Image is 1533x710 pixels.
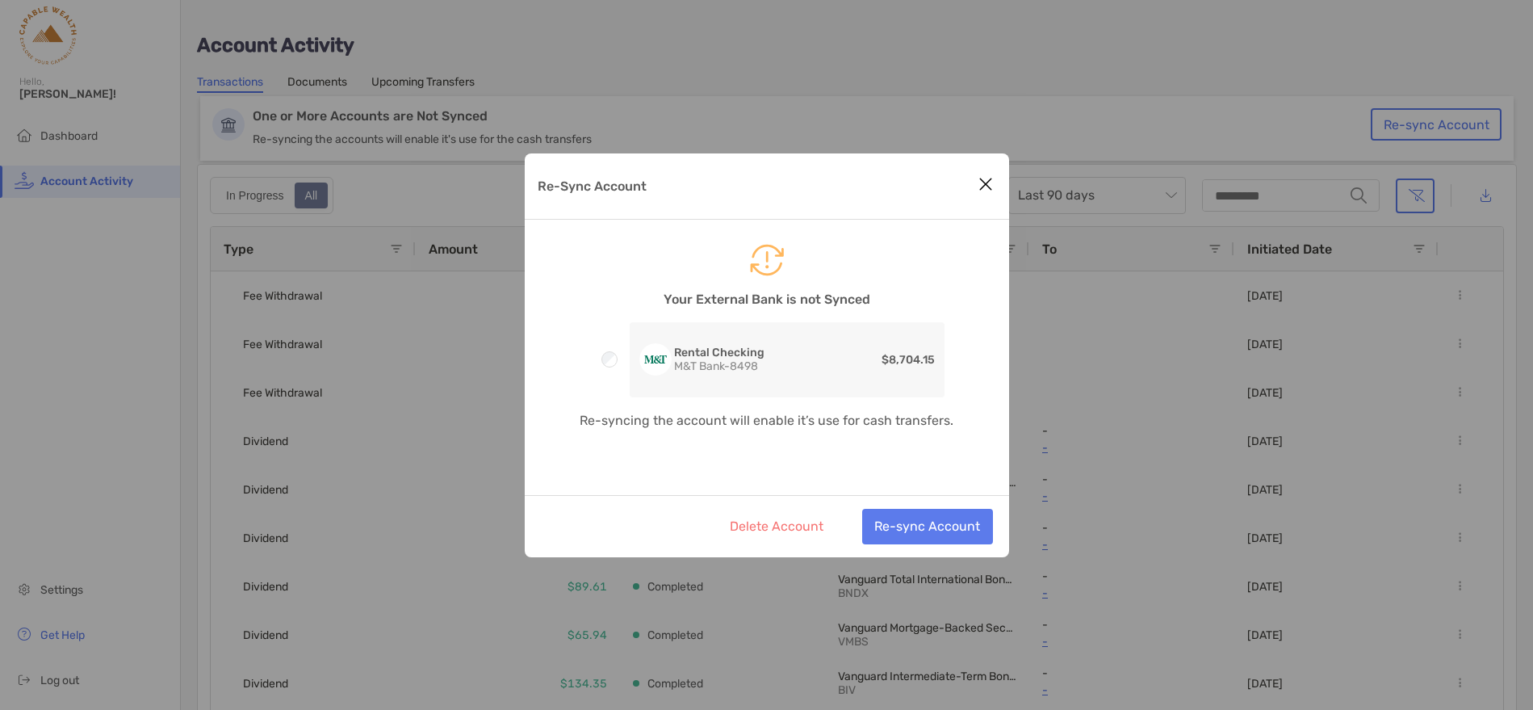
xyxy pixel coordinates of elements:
[538,176,647,196] p: Re-Sync Account
[639,343,672,376] img: Icon logo
[718,509,836,544] button: Delete Account
[767,350,935,370] p: $8,704.15
[525,153,1009,557] div: Re-Sync Account
[525,289,1009,309] p: Your External Bank is not Synced
[674,359,764,373] p: M&T Bank - 8498
[525,410,1009,431] p: Re-syncing the account will enable it’s use for cash transfers.
[674,346,764,359] p: Rental Checking
[974,173,998,197] button: Close modal
[862,509,993,544] button: Re-sync Account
